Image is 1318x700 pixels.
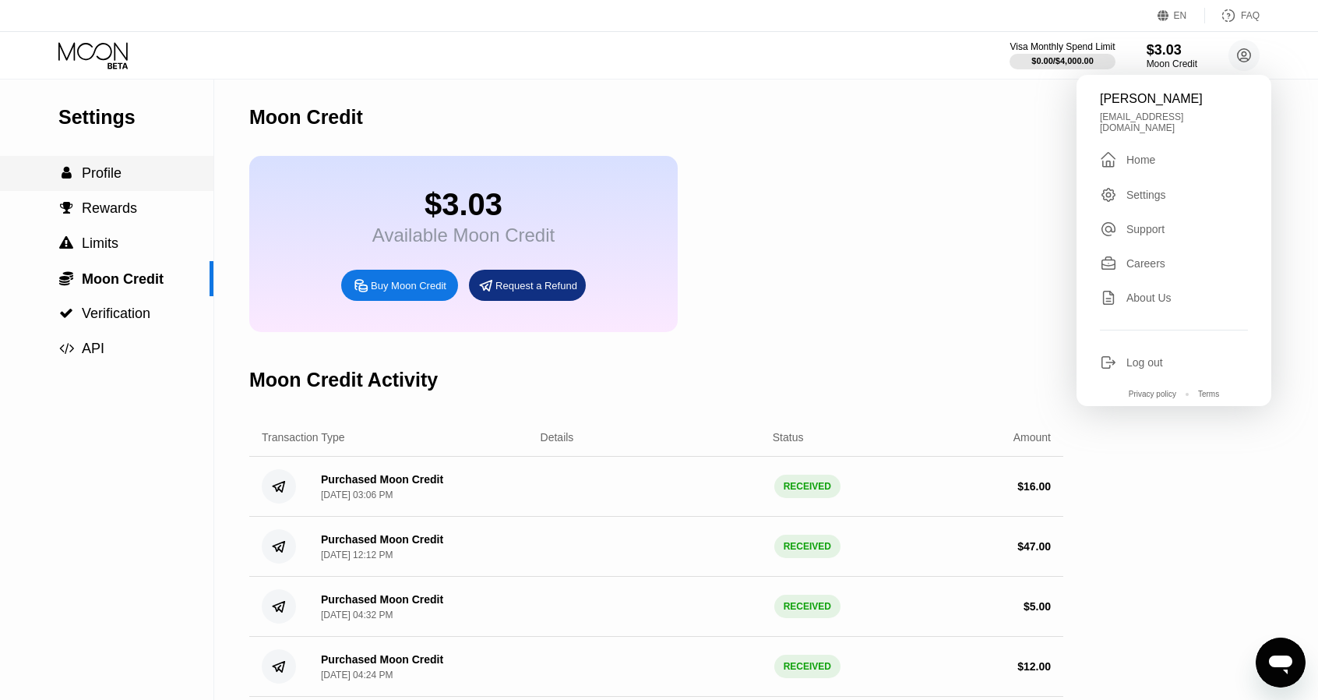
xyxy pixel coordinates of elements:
div: Home [1126,154,1155,166]
div:  [58,166,74,180]
div:  [58,306,74,320]
div: RECEIVED [774,595,840,618]
div: RECEIVED [774,475,840,498]
div: Details [541,431,574,444]
div: Purchased Moon Credit [321,533,443,546]
div: Settings [1100,186,1248,203]
div:  [58,236,74,250]
div: Support [1100,221,1248,238]
div: Settings [1126,189,1166,201]
span: Moon Credit [82,271,164,287]
div: Moon Credit Activity [249,369,438,391]
div: EN [1158,8,1205,23]
div: Terms [1198,390,1219,398]
div:  [58,201,74,215]
div: Amount [1013,431,1051,444]
div: $3.03 [372,187,555,222]
span: Verification [82,306,150,321]
span: Profile [82,165,122,181]
div:  [58,270,74,286]
div: RECEIVED [774,655,840,678]
div: Privacy policy [1129,390,1176,398]
div: EN [1174,10,1187,21]
div: FAQ [1205,8,1260,23]
span: Rewards [82,200,137,216]
div: Home [1100,150,1248,169]
div: FAQ [1241,10,1260,21]
div: Log out [1100,354,1248,371]
span:  [59,341,74,355]
div: $ 16.00 [1017,480,1051,493]
div: Moon Credit [249,106,363,129]
div: Request a Refund [495,279,577,292]
div: $0.00 / $4,000.00 [1031,56,1094,65]
div: Careers [1126,257,1165,270]
div: [DATE] 04:24 PM [321,670,393,681]
div:  [1100,150,1117,169]
div:  [58,341,74,355]
div: About Us [1100,289,1248,306]
span:  [59,236,73,250]
div: Buy Moon Credit [341,270,458,301]
div: Purchased Moon Credit [321,473,443,486]
div: $ 47.00 [1017,540,1051,553]
iframe: Button to launch messaging window, conversation in progress [1256,638,1306,688]
div: Purchased Moon Credit [321,593,443,606]
div: Careers [1100,255,1248,272]
div: Available Moon Credit [372,224,555,246]
div: $ 12.00 [1017,660,1051,673]
div: Request a Refund [469,270,586,301]
div: [PERSON_NAME] [1100,92,1248,106]
div: [DATE] 03:06 PM [321,490,393,500]
div: About Us [1126,292,1172,304]
div: [EMAIL_ADDRESS][DOMAIN_NAME] [1100,111,1248,133]
div: Status [773,431,804,444]
div: Visa Monthly Spend Limit$0.00/$4,000.00 [1010,41,1115,69]
span:  [60,201,73,215]
div: Buy Moon Credit [371,279,446,292]
div: Settings [58,106,213,129]
span:  [59,270,73,286]
div: Log out [1126,356,1163,369]
div: $3.03Moon Credit [1147,42,1197,69]
div: [DATE] 12:12 PM [321,550,393,560]
span: Limits [82,235,118,251]
div: Transaction Type [262,431,345,444]
div: [DATE] 04:32 PM [321,610,393,620]
span:  [62,166,72,180]
div: $3.03 [1147,42,1197,58]
div: RECEIVED [774,535,840,558]
div: Moon Credit [1147,58,1197,69]
span: API [82,341,104,356]
div: $ 5.00 [1024,600,1051,613]
div: Visa Monthly Spend Limit [1010,41,1115,52]
span:  [59,306,73,320]
div: Purchased Moon Credit [321,653,443,666]
div: Support [1126,223,1165,235]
